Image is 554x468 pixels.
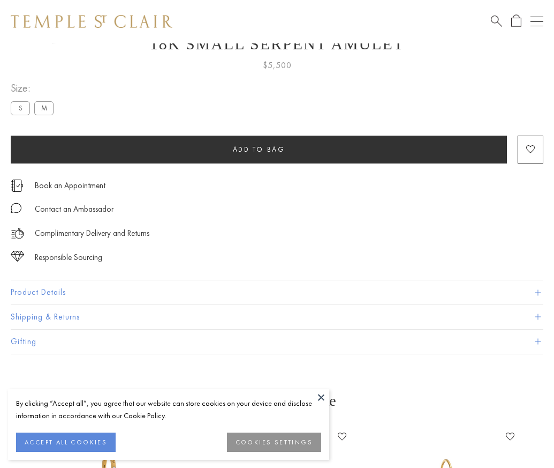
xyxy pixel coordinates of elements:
[11,35,543,53] h1: 18K Small Serpent Amulet
[530,15,543,28] button: Open navigation
[227,433,321,452] button: COOKIES SETTINGS
[511,14,521,28] a: Open Shopping Bag
[11,180,24,192] img: icon_appointment.svg
[233,145,285,154] span: Add to bag
[11,251,24,262] img: icon_sourcing.svg
[11,305,543,329] button: Shipping & Returns
[11,280,543,304] button: Product Details
[35,180,105,191] a: Book an Appointment
[16,433,116,452] button: ACCEPT ALL COOKIES
[11,203,21,213] img: MessageIcon-01_2.svg
[491,14,502,28] a: Search
[11,101,30,115] label: S
[11,15,172,28] img: Temple St. Clair
[263,58,292,72] span: $5,500
[35,203,113,216] div: Contact an Ambassador
[16,397,321,422] div: By clicking “Accept all”, you agree that our website can store cookies on your device and disclos...
[11,227,24,240] img: icon_delivery.svg
[11,136,507,164] button: Add to bag
[35,227,149,240] p: Complimentary Delivery and Returns
[11,79,58,97] span: Size:
[11,330,543,354] button: Gifting
[34,101,54,115] label: M
[35,251,102,264] div: Responsible Sourcing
